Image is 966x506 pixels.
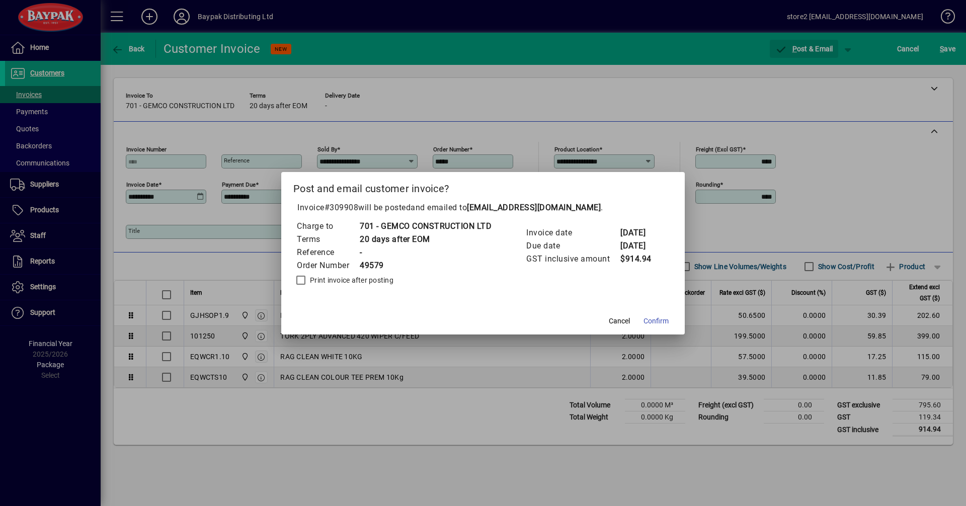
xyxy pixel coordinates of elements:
[296,220,359,233] td: Charge to
[620,239,660,252] td: [DATE]
[639,312,673,330] button: Confirm
[359,233,492,246] td: 20 days after EOM
[359,220,492,233] td: 701 - GEMCO CONSTRUCTION LTD
[467,203,601,212] b: [EMAIL_ADDRESS][DOMAIN_NAME]
[359,246,492,259] td: -
[359,259,492,272] td: 49579
[296,246,359,259] td: Reference
[296,259,359,272] td: Order Number
[620,226,660,239] td: [DATE]
[603,312,635,330] button: Cancel
[526,226,620,239] td: Invoice date
[281,172,685,201] h2: Post and email customer invoice?
[526,252,620,266] td: GST inclusive amount
[526,239,620,252] td: Due date
[308,275,393,285] label: Print invoice after posting
[609,316,630,326] span: Cancel
[296,233,359,246] td: Terms
[411,203,601,212] span: and emailed to
[643,316,669,326] span: Confirm
[293,202,673,214] p: Invoice will be posted .
[620,252,660,266] td: $914.94
[325,203,359,212] span: #309908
